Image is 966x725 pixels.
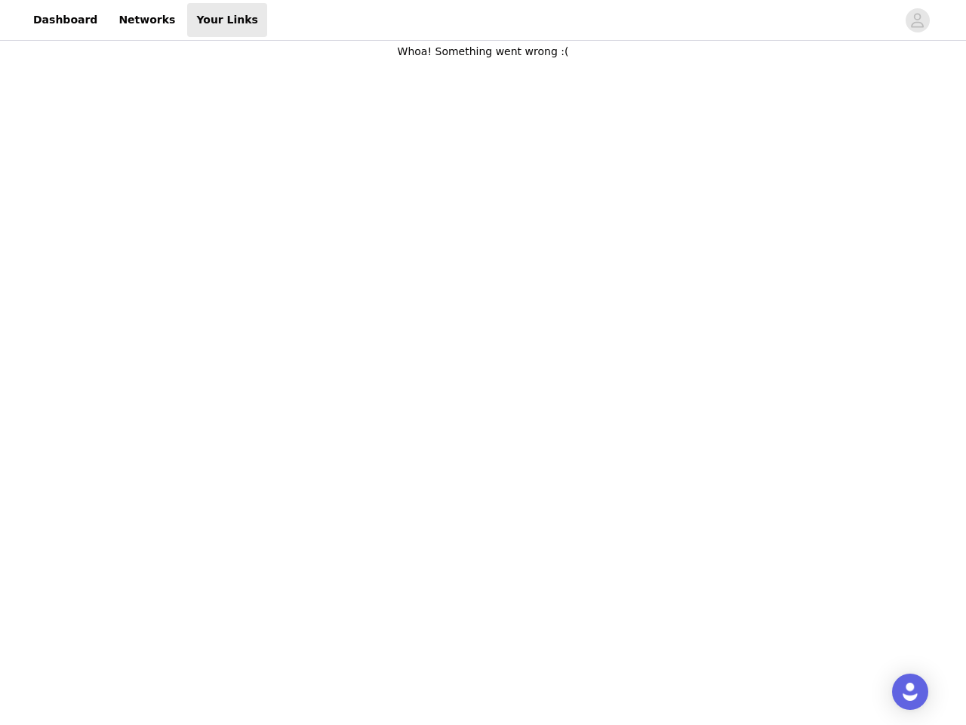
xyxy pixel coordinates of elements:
p: Whoa! Something went wrong :( [398,44,569,60]
a: Dashboard [24,3,106,37]
div: avatar [910,8,924,32]
div: Open Intercom Messenger [892,674,928,710]
a: Your Links [187,3,267,37]
a: Networks [109,3,184,37]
